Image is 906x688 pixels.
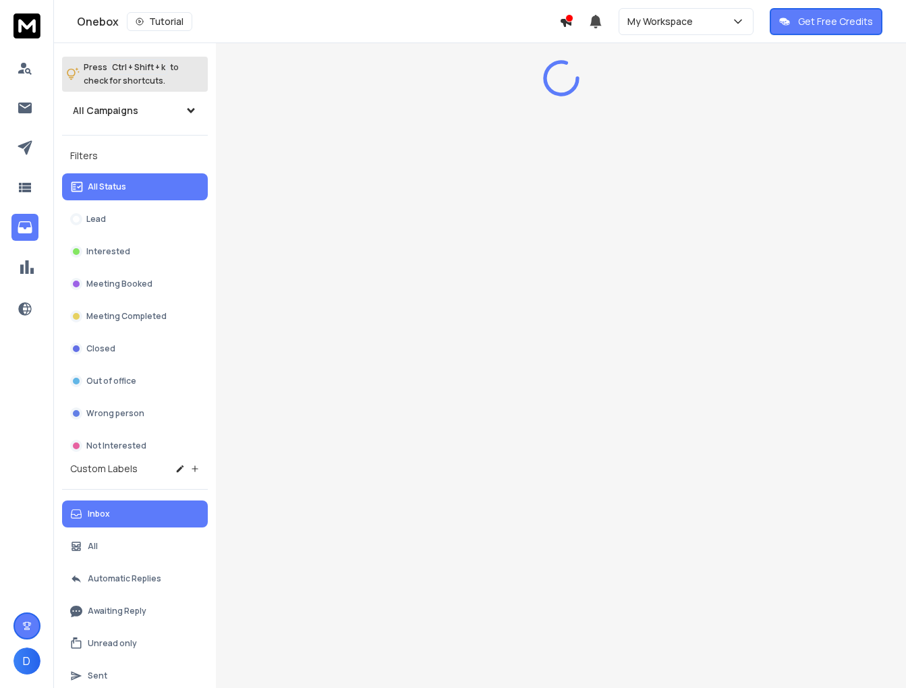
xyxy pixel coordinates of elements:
[627,15,698,28] p: My Workspace
[798,15,873,28] p: Get Free Credits
[13,648,40,675] button: D
[770,8,882,35] button: Get Free Credits
[62,565,208,592] button: Automatic Replies
[88,181,126,192] p: All Status
[88,541,98,552] p: All
[62,270,208,297] button: Meeting Booked
[62,598,208,625] button: Awaiting Reply
[127,12,192,31] button: Tutorial
[88,606,146,617] p: Awaiting Reply
[86,246,130,257] p: Interested
[86,408,144,419] p: Wrong person
[62,630,208,657] button: Unread only
[62,303,208,330] button: Meeting Completed
[62,206,208,233] button: Lead
[88,638,137,649] p: Unread only
[62,238,208,265] button: Interested
[62,146,208,165] h3: Filters
[88,670,107,681] p: Sent
[73,104,138,117] h1: All Campaigns
[70,462,138,476] h3: Custom Labels
[88,573,161,584] p: Automatic Replies
[62,173,208,200] button: All Status
[86,311,167,322] p: Meeting Completed
[77,12,559,31] div: Onebox
[62,368,208,395] button: Out of office
[110,59,167,75] span: Ctrl + Shift + k
[62,335,208,362] button: Closed
[84,61,179,88] p: Press to check for shortcuts.
[62,500,208,527] button: Inbox
[86,376,136,386] p: Out of office
[86,343,115,354] p: Closed
[86,440,146,451] p: Not Interested
[62,400,208,427] button: Wrong person
[86,214,106,225] p: Lead
[86,279,152,289] p: Meeting Booked
[88,509,110,519] p: Inbox
[62,533,208,560] button: All
[62,432,208,459] button: Not Interested
[62,97,208,124] button: All Campaigns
